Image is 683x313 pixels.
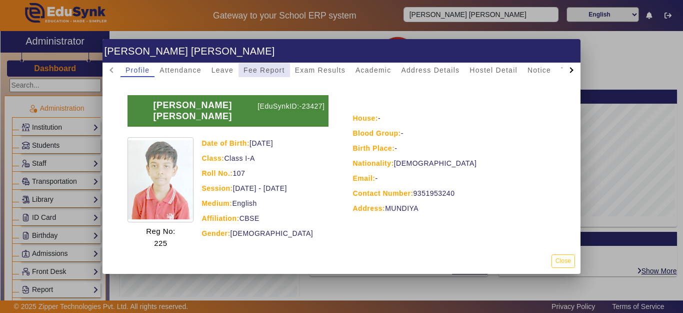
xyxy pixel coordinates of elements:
span: Hostel Detail [469,67,517,74]
span: Exam Results [295,67,345,74]
b: [PERSON_NAME] [PERSON_NAME] [153,100,232,121]
strong: Class: [201,154,224,162]
span: Address Details [401,67,459,74]
strong: Nationality: [353,159,394,167]
div: Class I-A [201,152,328,164]
strong: Gender: [201,229,230,237]
p: [EduSynkID:-23427] [255,95,328,127]
strong: Blood Group: [353,129,401,137]
strong: Session: [201,184,232,192]
div: English [201,197,328,209]
strong: Date of Birth: [201,139,249,147]
div: CBSE [201,212,328,224]
span: Academic [355,67,391,74]
div: [DEMOGRAPHIC_DATA] [201,227,328,239]
p: 225 [146,237,175,249]
span: TimeTable [561,67,598,74]
div: 107 [201,167,328,179]
div: - [353,172,557,184]
div: MUNDIYA [353,202,557,214]
strong: Medium: [201,199,232,207]
div: [DATE] - [DATE] [201,182,328,194]
span: Leave [211,67,233,74]
span: Notice [527,67,551,74]
button: Close [551,254,575,268]
strong: Birth Place: [353,144,395,152]
strong: Email: [353,174,375,182]
div: - [353,142,557,154]
strong: Address: [353,204,385,212]
img: 3e4d5f49-3fb5-4a78-801c-028bb14c48d3 [127,137,193,222]
strong: House: [353,114,378,122]
div: [DEMOGRAPHIC_DATA] [353,157,557,169]
span: Profile [125,67,149,74]
div: - [353,112,557,124]
strong: Roll No.: [201,169,232,177]
span: Attendance [159,67,201,74]
strong: Contact Number: [353,189,413,197]
p: Reg No: [146,225,175,237]
div: 9351953240 [353,187,557,199]
h1: [PERSON_NAME] [PERSON_NAME] [102,39,580,63]
div: [DATE] [201,137,328,149]
div: - [353,127,557,139]
strong: Affiliation: [201,214,239,222]
span: Fee Report [243,67,285,74]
